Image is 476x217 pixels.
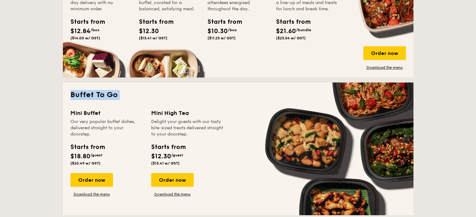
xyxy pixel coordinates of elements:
[151,192,194,197] a: Download the menu
[70,161,100,165] span: ($20.49 w/ GST)
[70,119,144,137] div: Our very popular buffet dishes, delivered straight to your doorstep.
[151,161,180,165] span: ($13.41 w/ GST)
[70,109,144,117] div: Mini Buffet
[363,65,406,70] a: Download the menu
[90,153,102,157] span: /guest
[151,109,224,117] div: Mini High Tea
[171,153,183,157] span: /guest
[151,119,224,137] div: Delight your guests with our tasty bite-sized treats delivered straight to your doorstep.
[363,46,406,60] div: Order now
[296,28,311,32] span: /bundle
[70,17,99,27] div: Starts from
[70,153,90,160] span: $18.80
[228,28,237,32] span: /box
[207,17,236,27] div: Starts from
[139,27,159,35] span: $12.30
[70,90,406,100] h2: Buffet To Go
[70,192,113,197] a: Download the menu
[139,17,167,27] div: Starts from
[90,28,100,32] span: /box
[70,142,105,152] div: Starts from
[151,142,185,152] div: Starts from
[276,17,304,27] div: Starts from
[207,27,228,35] span: $10.30
[276,27,296,35] span: $21.60
[207,36,236,40] span: ($11.23 w/ GST)
[151,173,194,187] div: Order now
[70,173,113,187] div: Order now
[70,36,100,40] span: ($14.00 w/ GST)
[151,153,171,160] span: $12.30
[70,27,90,35] span: $12.84
[139,36,167,40] span: ($13.41 w/ GST)
[276,36,306,40] span: ($23.54 w/ GST)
